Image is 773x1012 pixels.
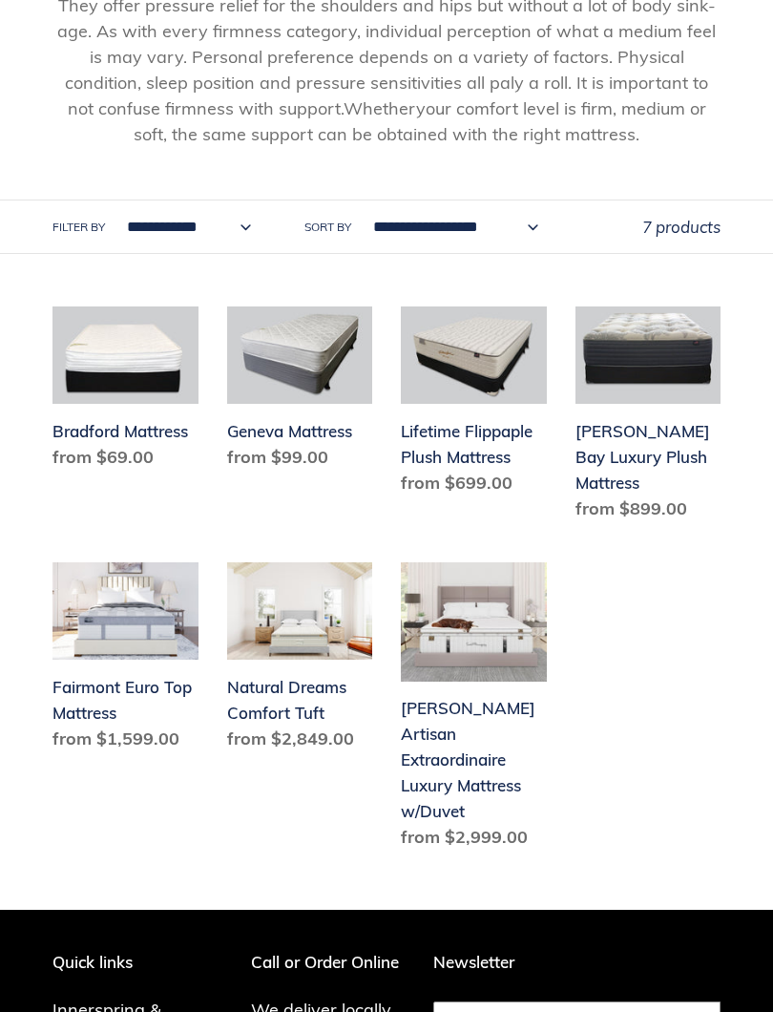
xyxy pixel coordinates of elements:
p: Newsletter [433,953,721,972]
a: Bradford Mattress [52,306,198,477]
a: Geneva Mattress [227,306,373,477]
p: Quick links [52,953,222,972]
label: Sort by [304,219,351,236]
a: Lifetime Flippaple Plush Mattress [401,306,547,503]
p: Call or Order Online [251,953,405,972]
a: Fairmont Euro Top Mattress [52,562,198,759]
a: Chadwick Bay Luxury Plush Mattress [575,306,721,529]
a: Hemingway Artisan Extraordinaire Luxury Mattress w/Duvet [401,562,547,857]
label: Filter by [52,219,105,236]
a: Natural Dreams Comfort Tuft [227,562,373,759]
span: Whether [344,97,416,119]
span: 7 products [642,217,721,237]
